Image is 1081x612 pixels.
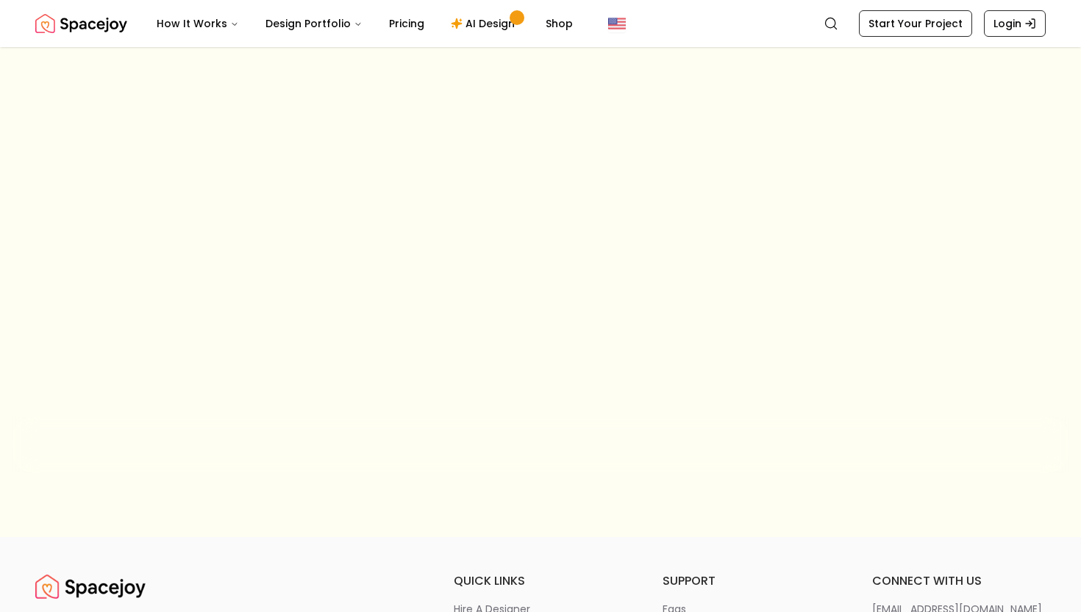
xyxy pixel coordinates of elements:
a: Spacejoy [35,572,146,602]
img: Spacejoy Logo [35,9,127,38]
a: Login [984,10,1046,37]
button: Design Portfolio [254,9,374,38]
h6: support [663,572,836,590]
h6: connect with us [872,572,1046,590]
nav: Main [145,9,585,38]
button: How It Works [145,9,251,38]
h6: quick links [454,572,627,590]
img: United States [608,15,626,32]
a: AI Design [439,9,531,38]
a: Shop [534,9,585,38]
a: Pricing [377,9,436,38]
a: Start Your Project [859,10,972,37]
img: Spacejoy Logo [35,572,146,602]
a: Spacejoy [35,9,127,38]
